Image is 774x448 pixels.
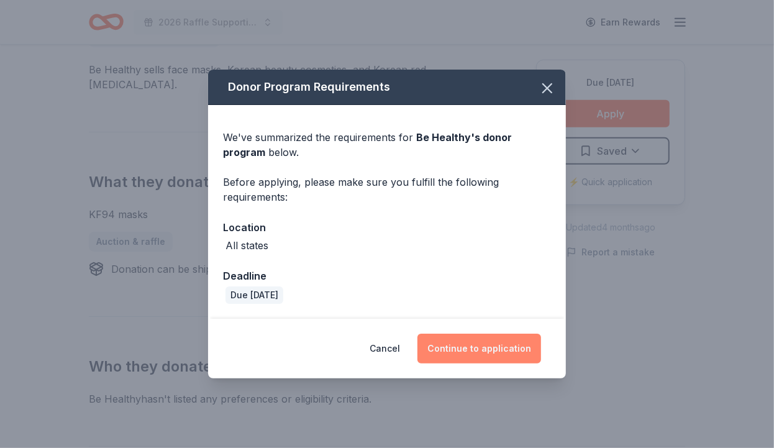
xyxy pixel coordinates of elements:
div: Location [223,219,551,235]
div: Deadline [223,268,551,284]
div: All states [225,238,268,253]
button: Continue to application [417,334,541,363]
div: Before applying, please make sure you fulfill the following requirements: [223,175,551,204]
div: Donor Program Requirements [208,70,566,105]
div: Due [DATE] [225,286,283,304]
div: We've summarized the requirements for below. [223,130,551,160]
button: Cancel [370,334,400,363]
